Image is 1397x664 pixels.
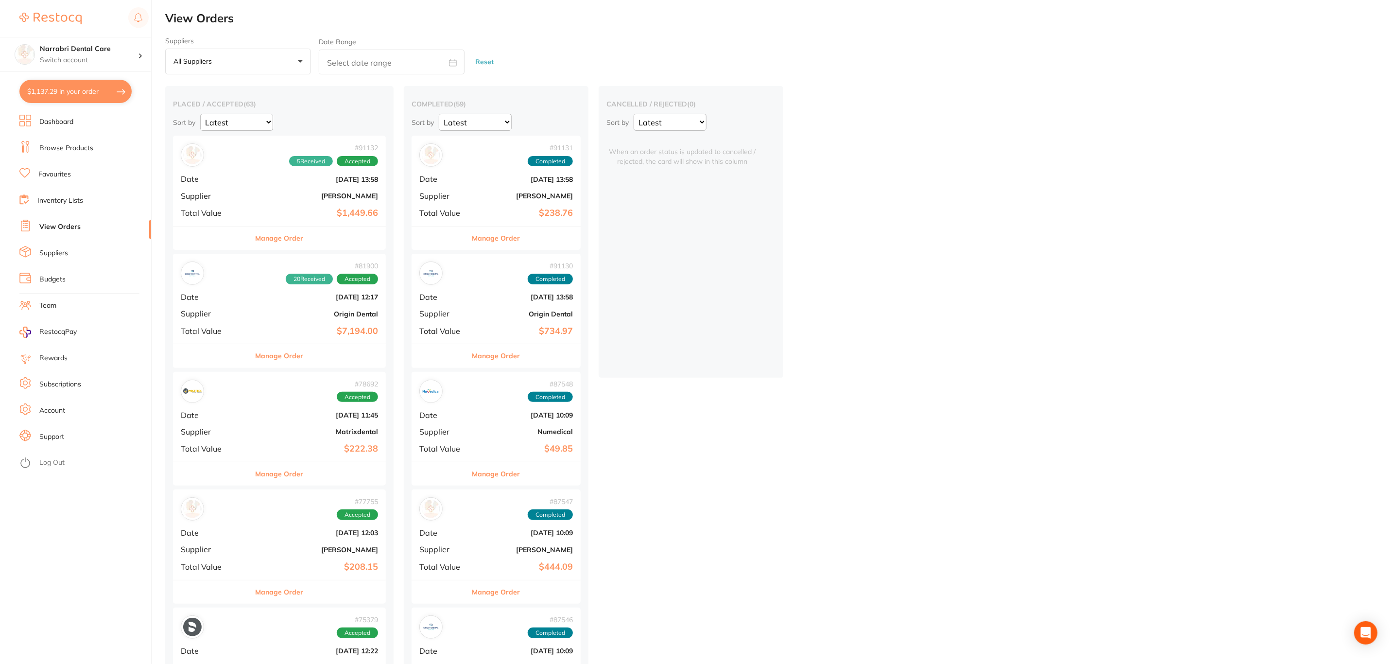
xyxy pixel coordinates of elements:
img: Adam Dental [183,500,202,518]
img: Dentsply Sirona [183,618,202,636]
b: Numedical [476,428,573,436]
img: Adam Dental [422,146,440,164]
b: $208.15 [252,562,378,572]
button: Manage Order [472,462,520,486]
b: [DATE] 10:09 [476,529,573,537]
span: Total Value [181,327,244,335]
a: Rewards [39,353,68,363]
b: [DATE] 13:58 [476,293,573,301]
h4: Narrabri Dental Care [40,44,138,54]
span: Completed [528,156,573,167]
a: Team [39,301,56,311]
button: Manage Order [256,344,304,367]
button: Manage Order [472,580,520,604]
span: Accepted [337,509,378,520]
p: Sort by [412,118,434,127]
button: Manage Order [472,344,520,367]
b: $222.38 [252,444,378,454]
b: $49.85 [476,444,573,454]
b: Origin Dental [476,310,573,318]
span: # 87546 [528,616,573,624]
span: # 77755 [337,498,378,506]
span: Completed [528,628,573,638]
b: [PERSON_NAME] [476,192,573,200]
span: Date [181,293,244,301]
span: # 91132 [289,144,378,152]
span: Received [286,274,333,284]
div: Open Intercom Messenger [1354,621,1378,645]
span: Date [181,411,244,419]
img: Narrabri Dental Care [15,45,34,64]
b: [PERSON_NAME] [252,192,378,200]
span: Supplier [419,545,468,554]
img: Origin Dental [422,618,440,636]
button: Manage Order [256,580,304,604]
h2: completed ( 59 ) [412,100,581,108]
input: Select date range [319,50,465,74]
span: # 75379 [337,616,378,624]
b: $238.76 [476,208,573,218]
button: Log Out [19,455,148,471]
span: Supplier [181,427,244,436]
b: [DATE] 12:22 [252,647,378,655]
button: Manage Order [256,227,304,250]
p: All suppliers [173,57,216,66]
a: Log Out [39,458,65,468]
span: RestocqPay [39,327,77,337]
div: Origin Dental#8190020ReceivedAcceptedDate[DATE] 12:17SupplierOrigin DentalTotal Value$7,194.00Man... [173,254,386,368]
a: Dashboard [39,117,73,127]
span: # 78692 [337,380,378,388]
label: Date Range [319,38,356,46]
img: Origin Dental [422,264,440,282]
img: Henry Schein Halas [183,146,202,164]
label: Suppliers [165,37,311,45]
b: [DATE] 12:03 [252,529,378,537]
span: Supplier [181,545,244,554]
span: Date [419,293,468,301]
span: # 87548 [528,380,573,388]
img: Matrixdental [183,382,202,401]
span: Date [419,528,468,537]
div: Adam Dental#77755AcceptedDate[DATE] 12:03Supplier[PERSON_NAME]Total Value$208.15Manage Order [173,489,386,604]
b: [DATE] 12:17 [252,293,378,301]
span: Accepted [337,628,378,638]
span: Total Value [419,327,468,335]
button: $1,137.29 in your order [19,80,132,103]
button: Manage Order [472,227,520,250]
a: Browse Products [39,143,93,153]
b: Origin Dental [252,310,378,318]
span: Total Value [419,444,468,453]
b: [DATE] 13:58 [252,175,378,183]
a: Favourites [38,170,71,179]
p: Sort by [173,118,195,127]
a: Budgets [39,275,66,284]
img: Numedical [422,382,440,401]
b: [DATE] 13:58 [476,175,573,183]
b: [DATE] 10:09 [476,647,573,655]
p: Switch account [40,55,138,65]
b: [PERSON_NAME] [252,546,378,554]
h2: View Orders [165,12,1397,25]
a: View Orders [39,222,81,232]
span: Received [289,156,333,167]
span: Completed [528,274,573,284]
span: Accepted [337,392,378,402]
span: Supplier [419,309,468,318]
button: Reset [472,49,497,75]
a: Support [39,432,64,442]
span: Completed [528,509,573,520]
button: All suppliers [165,49,311,75]
b: $444.09 [476,562,573,572]
span: Date [419,647,468,655]
span: Total Value [419,562,468,571]
b: $734.97 [476,326,573,336]
span: Total Value [181,209,244,217]
span: Total Value [181,444,244,453]
img: Restocq Logo [19,13,82,24]
span: Supplier [419,427,468,436]
span: Accepted [337,274,378,284]
span: Completed [528,392,573,402]
div: Henry Schein Halas#911325ReceivedAcceptedDate[DATE] 13:58Supplier[PERSON_NAME]Total Value$1,449.6... [173,136,386,250]
span: # 91131 [528,144,573,152]
b: [PERSON_NAME] [476,546,573,554]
